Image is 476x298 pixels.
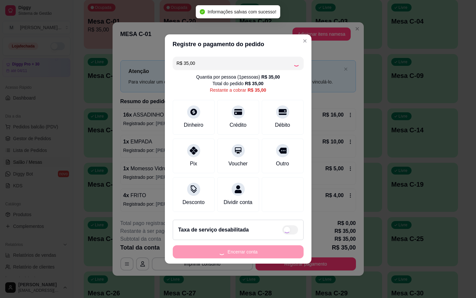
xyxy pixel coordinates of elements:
[210,87,266,93] div: Restante a cobrar
[190,160,197,168] div: Pix
[245,80,264,87] div: R$ 35,00
[228,160,248,168] div: Voucher
[293,60,300,66] div: Loading
[177,57,293,70] input: Ex.: hambúrguer de cordeiro
[184,121,203,129] div: Dinheiro
[183,198,205,206] div: Desconto
[275,121,290,129] div: Débito
[196,74,280,80] div: Quantia por pessoa ( 1 pessoas)
[213,80,264,87] div: Total do pedido
[200,9,205,14] span: check-circle
[165,34,311,54] header: Registre o pagamento do pedido
[223,198,252,206] div: Dividir conta
[230,121,247,129] div: Crédito
[207,9,276,14] span: Informações salvas com sucesso!
[248,87,266,93] div: R$ 35,00
[276,160,289,168] div: Outro
[261,74,280,80] div: R$ 35,00
[300,36,310,46] button: Close
[178,226,249,234] h2: Taxa de serviço desabilitada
